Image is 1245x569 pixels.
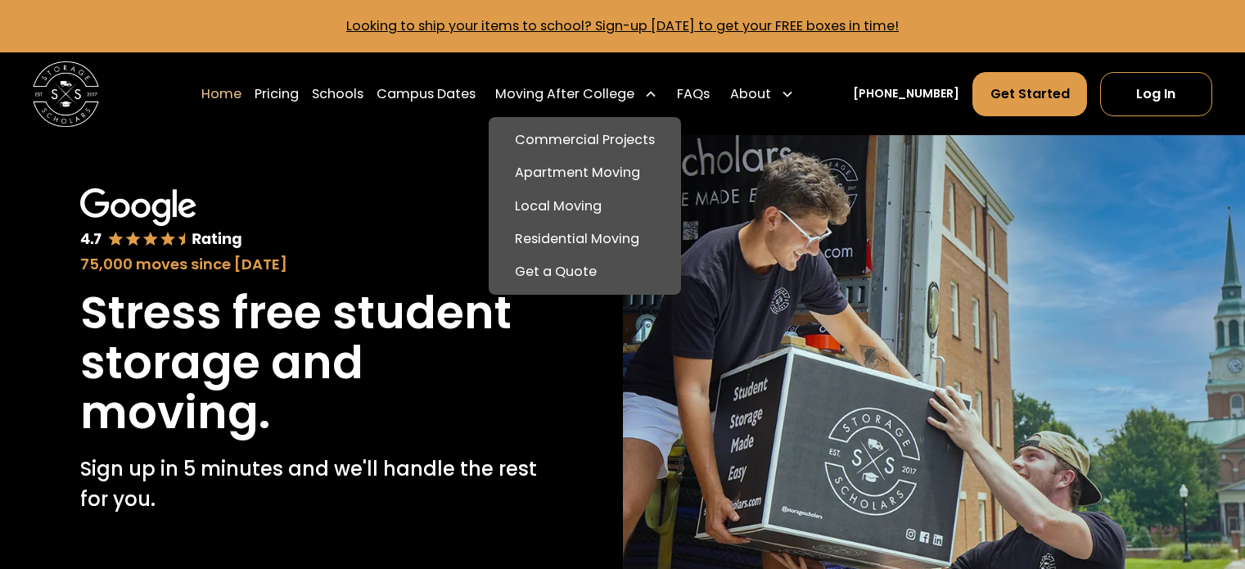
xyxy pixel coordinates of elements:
[495,124,674,156] a: Commercial Projects
[495,190,674,223] a: Local Moving
[80,188,241,251] img: Google 4.7 star rating
[312,71,363,117] a: Schools
[677,71,710,117] a: FAQs
[495,255,674,288] a: Get a Quote
[201,71,241,117] a: Home
[377,71,476,117] a: Campus Dates
[853,85,959,102] a: [PHONE_NUMBER]
[495,223,674,255] a: Residential Moving
[489,71,664,117] div: Moving After College
[972,72,1086,116] a: Get Started
[1100,72,1212,116] a: Log In
[730,84,771,104] div: About
[80,288,542,438] h1: Stress free student storage and moving.
[495,156,674,189] a: Apartment Moving
[33,61,99,128] a: home
[346,16,899,35] a: Looking to ship your items to school? Sign-up [DATE] to get your FREE boxes in time!
[489,117,681,295] nav: Moving After College
[33,61,99,128] img: Storage Scholars main logo
[80,253,542,275] div: 75,000 moves since [DATE]
[80,454,542,514] p: Sign up in 5 minutes and we'll handle the rest for you.
[255,71,299,117] a: Pricing
[724,71,801,117] div: About
[495,84,634,104] div: Moving After College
